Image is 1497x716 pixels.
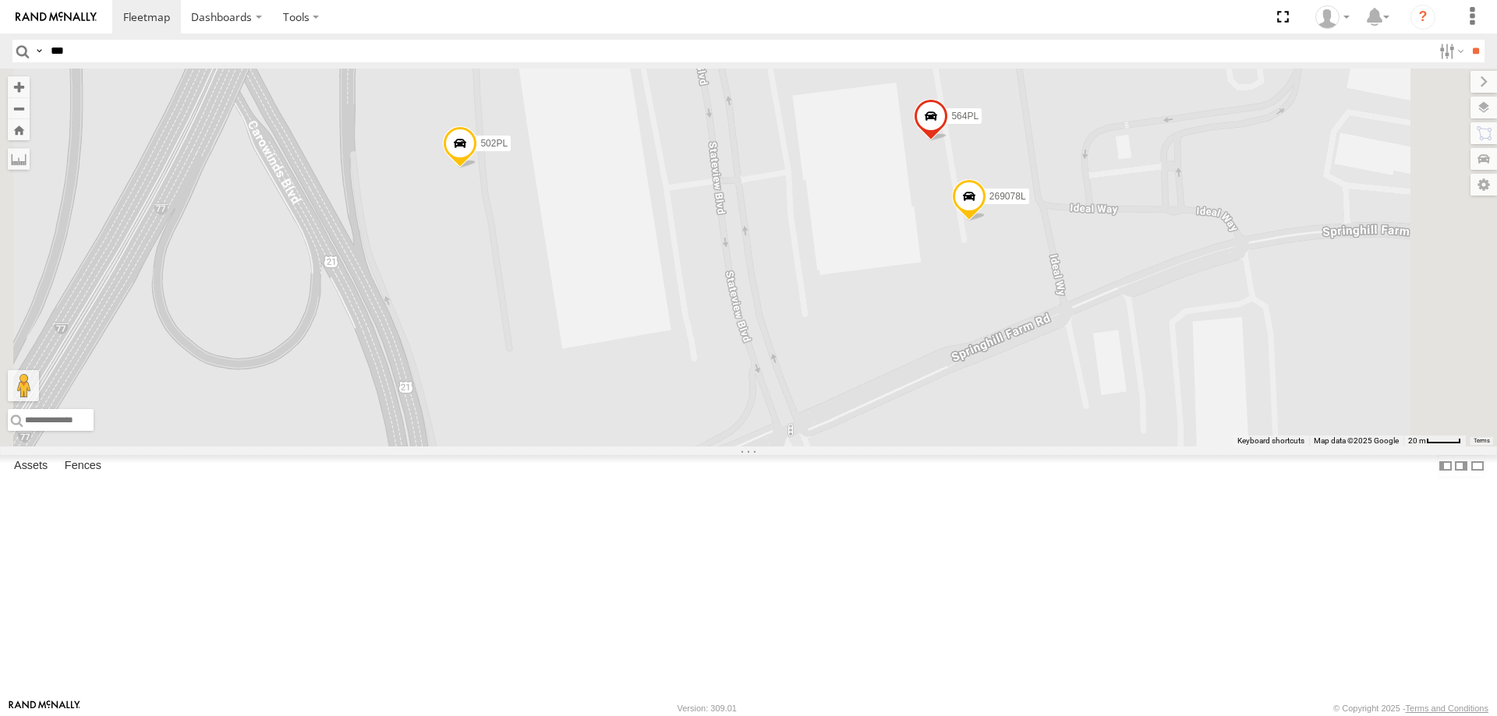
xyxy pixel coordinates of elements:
div: © Copyright 2025 - [1333,704,1488,713]
label: Dock Summary Table to the Right [1453,455,1469,478]
button: Zoom Home [8,119,30,140]
a: Terms (opens in new tab) [1474,438,1490,444]
label: Measure [8,148,30,170]
label: Assets [6,455,55,477]
img: rand-logo.svg [16,12,97,23]
a: Visit our Website [9,700,80,716]
span: 502PL [480,137,508,148]
button: Keyboard shortcuts [1237,436,1304,446]
span: 269078L [989,191,1026,202]
div: Version: 309.01 [678,704,737,713]
button: Drag Pegman onto the map to open Street View [8,370,39,401]
button: Zoom in [8,76,30,97]
span: Map data ©2025 Google [1314,436,1399,445]
span: 20 m [1408,436,1426,445]
button: Map Scale: 20 m per 41 pixels [1403,436,1466,446]
label: Dock Summary Table to the Left [1438,455,1453,478]
label: Map Settings [1470,174,1497,196]
a: Terms and Conditions [1406,704,1488,713]
label: Hide Summary Table [1470,455,1485,478]
span: 564PL [951,111,979,122]
button: Zoom out [8,97,30,119]
label: Fences [57,455,109,477]
div: Zack Abernathy [1310,5,1355,29]
i: ? [1410,5,1435,30]
label: Search Filter Options [1433,40,1467,62]
label: Search Query [33,40,45,62]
